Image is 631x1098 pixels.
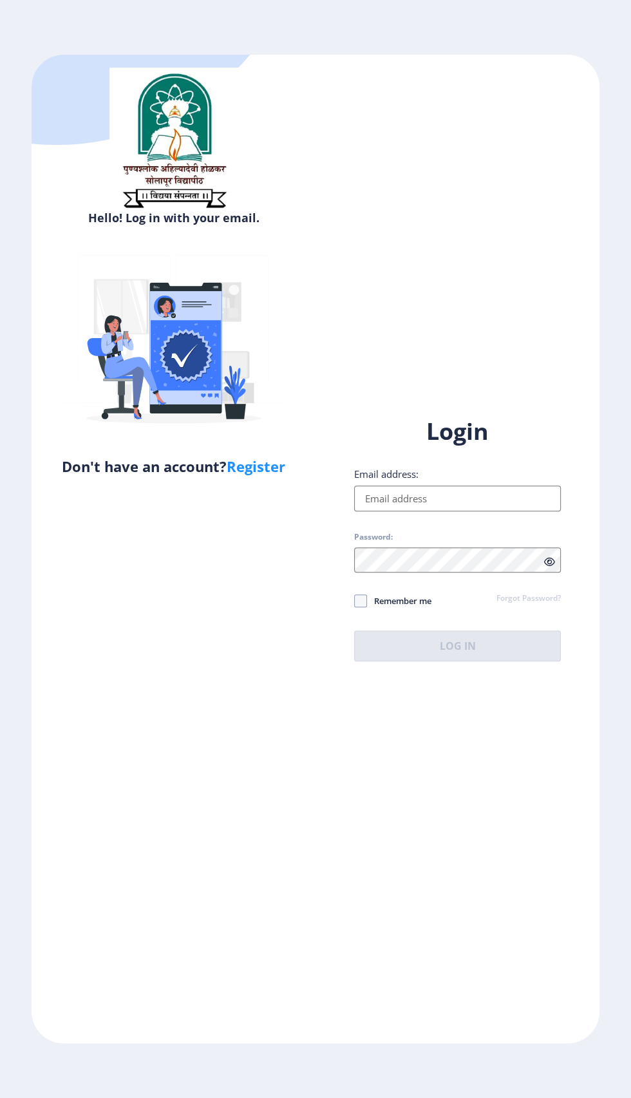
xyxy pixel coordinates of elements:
[354,468,419,480] label: Email address:
[496,593,561,605] a: Forgot Password?
[354,532,393,542] label: Password:
[109,68,238,213] img: sulogo.png
[61,231,287,456] img: Verified-rafiki.svg
[41,210,306,225] h6: Hello! Log in with your email.
[367,593,431,609] span: Remember me
[354,416,561,447] h1: Login
[354,486,561,511] input: Email address
[41,456,306,477] h5: Don't have an account?
[354,630,561,661] button: Log In
[227,457,285,476] a: Register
